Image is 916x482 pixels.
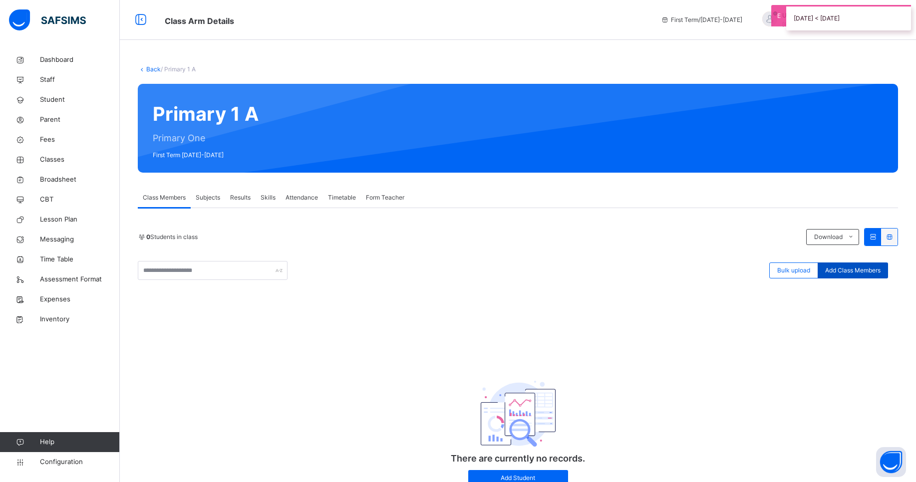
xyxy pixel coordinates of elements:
span: Lesson Plan [40,215,120,225]
span: Configuration [40,457,119,467]
span: Assessment Format [40,274,120,284]
img: classEmptyState.7d4ec5dc6d57f4e1adfd249b62c1c528.svg [481,381,556,447]
span: Student [40,95,120,105]
a: Back [146,65,161,73]
span: Messaging [40,235,120,244]
span: Download [814,233,843,241]
span: session/term information [661,15,742,24]
span: Help [40,437,119,447]
span: / Primary 1 A [161,65,196,73]
span: Students in class [146,233,198,241]
span: Broadsheet [40,175,120,185]
span: Add Class Members [825,266,881,275]
span: Bulk upload [777,266,810,275]
p: There are currently no records. [418,452,618,465]
span: Results [230,193,251,202]
span: Fees [40,135,120,145]
span: Timetable [328,193,356,202]
span: Class Members [143,193,186,202]
span: Form Teacher [366,193,404,202]
div: UMSSKADUNA [752,11,892,29]
span: Staff [40,75,120,85]
b: 0 [146,233,150,241]
span: Expenses [40,294,120,304]
div: [DATE] < [DATE] [786,5,911,30]
span: Time Table [40,254,120,264]
span: CBT [40,195,120,205]
span: Parent [40,115,120,125]
span: Inventory [40,314,120,324]
span: Attendance [286,193,318,202]
span: Skills [261,193,276,202]
span: Subjects [196,193,220,202]
button: Open asap [876,447,906,477]
span: Classes [40,155,120,165]
span: Dashboard [40,55,120,65]
span: Class Arm Details [165,16,234,26]
img: safsims [9,9,86,30]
